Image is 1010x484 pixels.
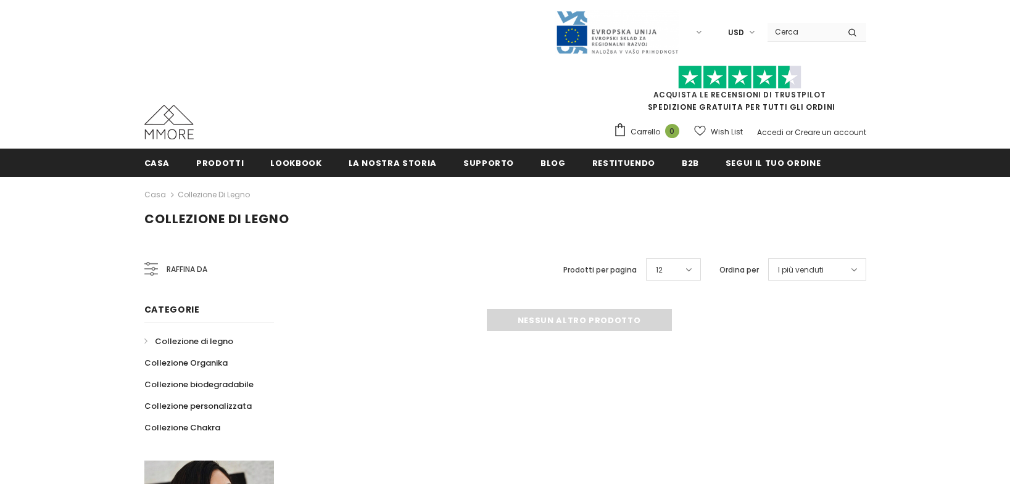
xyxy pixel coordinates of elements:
a: Acquista le recensioni di TrustPilot [653,89,826,100]
a: Prodotti [196,149,244,176]
span: supporto [463,157,514,169]
span: Casa [144,157,170,169]
span: Prodotti [196,157,244,169]
a: La nostra storia [349,149,437,176]
a: Carrello 0 [613,123,685,141]
input: Search Site [768,23,838,41]
a: Collezione personalizzata [144,395,252,417]
span: 12 [656,264,663,276]
span: Collezione biodegradabile [144,379,254,390]
span: Carrello [631,126,660,138]
span: Collezione di legno [144,210,289,228]
a: Casa [144,187,166,202]
a: Collezione di legno [144,330,233,352]
span: Categorie [144,303,200,316]
a: Creare un account [795,127,866,137]
span: Collezione Organika [144,357,228,369]
a: Casa [144,149,170,176]
a: Segui il tuo ordine [726,149,821,176]
span: La nostra storia [349,157,437,169]
a: B2B [682,149,699,176]
span: B2B [682,157,699,169]
a: Collezione Chakra [144,417,220,438]
a: Lookbook [270,149,321,176]
img: Casi MMORE [144,105,194,139]
a: Collezione di legno [178,189,250,200]
span: Wish List [711,126,743,138]
span: Blog [540,157,566,169]
label: Ordina per [719,264,759,276]
a: Javni Razpis [555,27,679,37]
span: Collezione Chakra [144,422,220,433]
span: Lookbook [270,157,321,169]
a: Collezione biodegradabile [144,374,254,395]
a: supporto [463,149,514,176]
span: Raffina da [167,263,207,276]
span: 0 [665,124,679,138]
a: Restituendo [592,149,655,176]
a: Collezione Organika [144,352,228,374]
img: Fidati di Pilot Stars [678,65,801,89]
span: USD [728,27,744,39]
span: Restituendo [592,157,655,169]
a: Blog [540,149,566,176]
label: Prodotti per pagina [563,264,637,276]
span: Segui il tuo ordine [726,157,821,169]
a: Wish List [694,121,743,142]
img: Javni Razpis [555,10,679,55]
a: Accedi [757,127,784,137]
span: Collezione personalizzata [144,400,252,412]
span: Collezione di legno [155,335,233,347]
span: or [785,127,793,137]
span: SPEDIZIONE GRATUITA PER TUTTI GLI ORDINI [613,71,866,112]
span: I più venduti [778,264,824,276]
